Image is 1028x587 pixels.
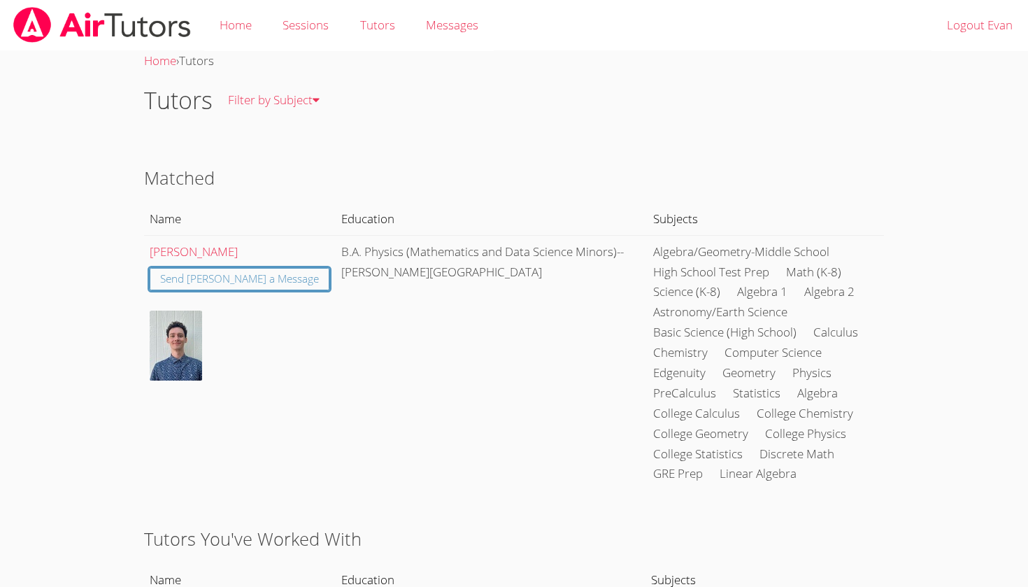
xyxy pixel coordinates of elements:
[426,17,478,33] span: Messages
[653,282,720,302] li: Science (K-8)
[653,363,706,383] li: Edgenuity
[144,83,213,118] h1: Tutors
[144,51,884,71] div: ›
[653,323,797,343] li: Basic Science (High School)
[150,311,202,381] img: headshot_cropped_lowerRes.jpg
[720,464,797,484] li: Linear Algebra
[653,464,703,484] li: GRE Prep
[144,52,176,69] a: Home
[213,75,335,126] a: Filter by Subject
[144,164,884,191] h2: Matched
[737,282,787,302] li: Algebra 1
[722,363,776,383] li: Geometry
[792,363,831,383] li: Physics
[653,404,740,424] li: College Calculus
[150,243,238,260] a: [PERSON_NAME]
[765,424,846,444] li: College Physics
[144,525,884,552] h2: Tutors You've Worked With
[653,302,787,323] li: Astronomy/Earth Science
[12,7,192,43] img: airtutors_banner-c4298cdbf04f3fff15de1276eac7730deb9818008684d7c2e4769d2f7ddbe033.png
[759,444,834,465] li: Discrete Math
[647,203,884,235] th: Subjects
[653,242,829,262] li: Algebra/Geometry-Middle School
[653,262,769,283] li: High School Test Prep
[653,343,708,363] li: Chemistry
[733,383,780,404] li: Statistics
[786,262,841,283] li: Math (K-8)
[335,235,647,490] td: B.A. Physics (Mathematics and Data Science Minors)--[PERSON_NAME][GEOGRAPHIC_DATA]
[813,323,858,343] li: Calculus
[653,383,716,404] li: PreCalculus
[653,444,743,465] li: College Statistics
[724,343,822,363] li: Computer Science
[653,424,748,444] li: College Geometry
[757,404,853,424] li: College Chemistry
[335,203,647,235] th: Education
[179,52,214,69] span: Tutors
[150,268,329,291] a: Send [PERSON_NAME] a Message
[804,282,855,302] li: Algebra 2
[144,203,336,235] th: Name
[797,383,838,404] li: Algebra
